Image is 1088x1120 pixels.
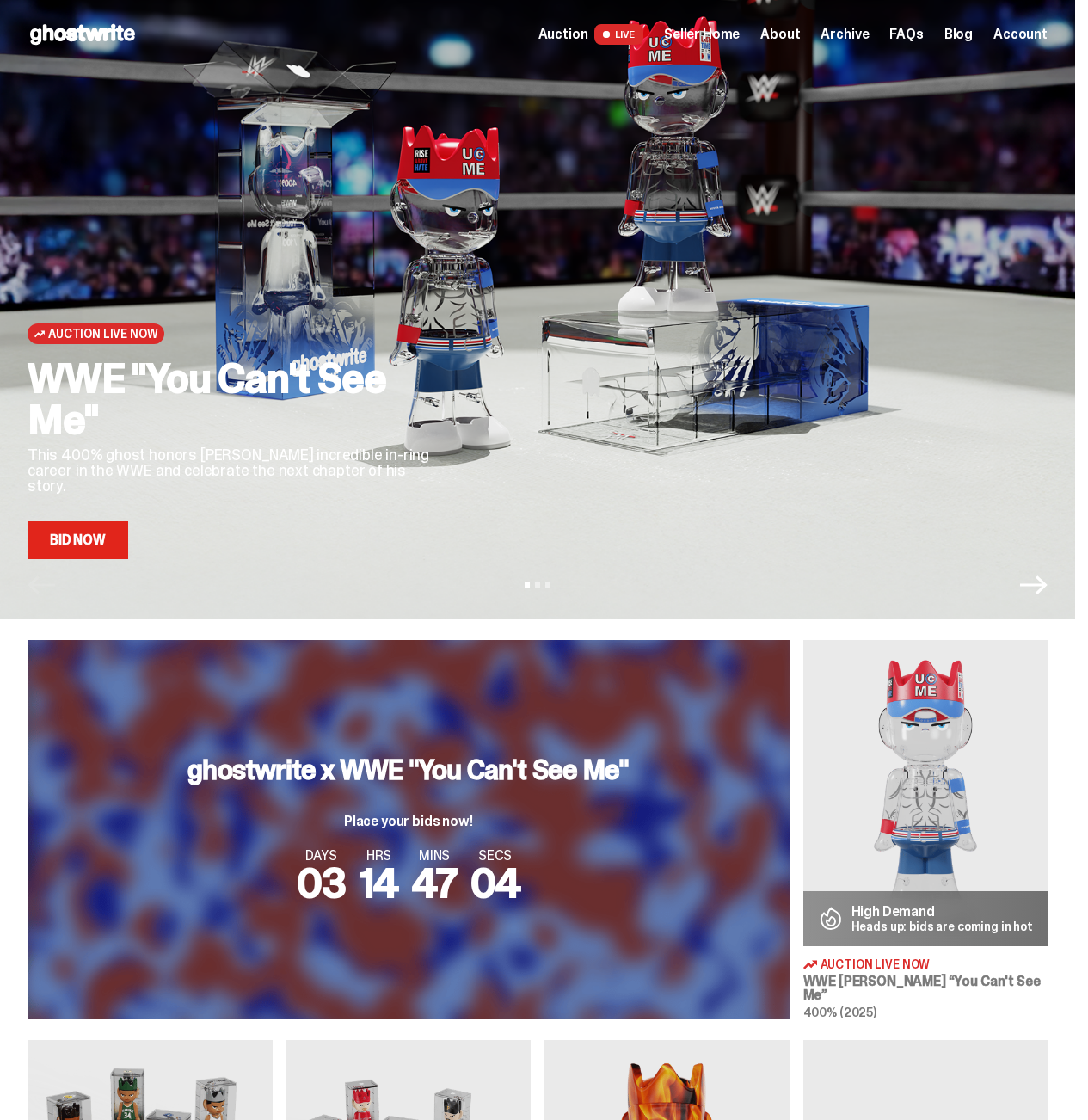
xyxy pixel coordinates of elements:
[470,849,520,863] span: SECS
[993,28,1048,41] a: Account
[545,582,550,588] button: View slide 3
[1020,571,1048,599] button: Next
[470,856,520,910] span: 04
[851,920,1034,932] p: Heads up: bids are coming in hot
[187,815,629,828] p: Place your bids now!
[803,975,1048,1002] h3: WWE [PERSON_NAME] “You Can't See Me”
[48,327,157,341] span: Auction Live Now
[803,640,1048,946] img: You Can't See Me
[28,447,441,494] p: This 400% ghost honors [PERSON_NAME] incredible in-ring career in the WWE and celebrate the next ...
[821,958,931,970] span: Auction Live Now
[803,1005,876,1020] span: 400% (2025)
[851,905,1034,919] p: High Demand
[360,849,399,863] span: HRS
[360,856,399,910] span: 14
[297,856,346,910] span: 03
[538,28,588,41] span: Auction
[412,849,457,863] span: MINS
[594,24,643,45] span: LIVE
[821,28,869,41] a: Archive
[187,756,629,784] h3: ghostwrite x WWE "You Can't See Me"
[760,28,800,41] a: About
[803,640,1048,1019] a: You Can't See Me High Demand Heads up: bids are coming in hot Auction Live Now
[538,24,643,45] a: Auction LIVE
[28,521,128,559] a: Bid Now
[28,358,441,440] h2: WWE "You Can't See Me"
[664,28,740,41] a: Seller Home
[525,582,530,588] button: View slide 1
[412,856,457,910] span: 47
[297,849,346,863] span: DAYS
[944,28,973,41] a: Blog
[889,28,923,41] a: FAQs
[535,582,540,588] button: View slide 2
